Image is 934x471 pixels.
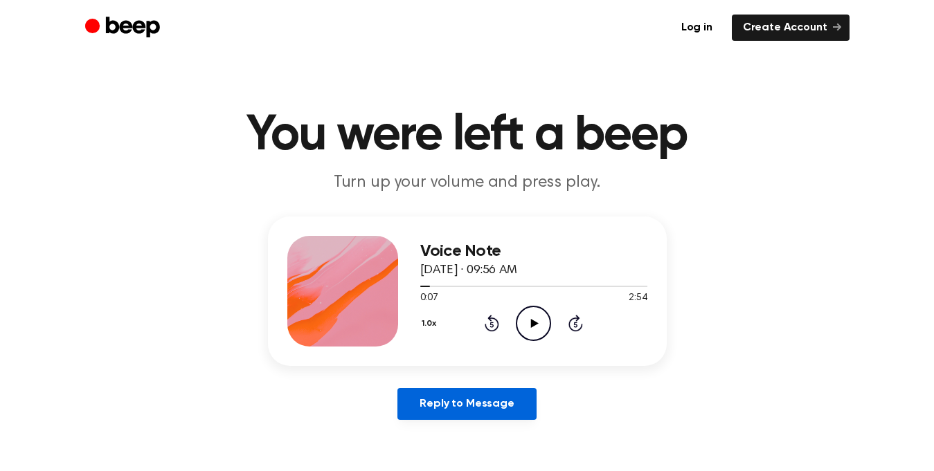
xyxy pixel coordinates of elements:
[201,172,733,194] p: Turn up your volume and press play.
[397,388,536,420] a: Reply to Message
[420,264,517,277] span: [DATE] · 09:56 AM
[113,111,822,160] h1: You were left a beep
[629,291,647,306] span: 2:54
[420,242,647,261] h3: Voice Note
[420,291,438,306] span: 0:07
[85,15,163,41] a: Beep
[670,15,724,41] a: Log in
[420,312,442,335] button: 1.0x
[732,15,850,41] a: Create Account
